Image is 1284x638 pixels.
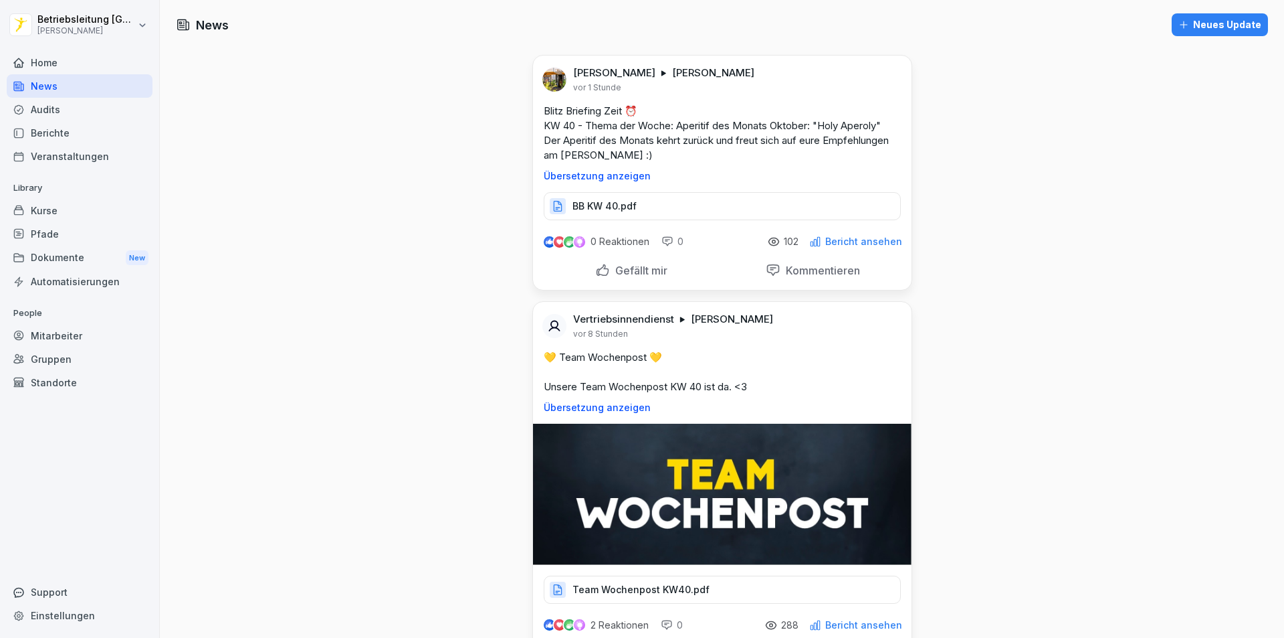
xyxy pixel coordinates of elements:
[573,82,621,93] p: vor 1 Stunde
[691,313,773,326] p: [PERSON_NAME]
[610,264,667,277] p: Gefällt mir
[7,371,152,394] a: Standorte
[7,199,152,222] a: Kurse
[825,236,902,247] p: Bericht ansehen
[544,402,901,413] p: Übersetzung anzeigen
[554,237,564,247] img: love
[672,66,754,80] p: [PERSON_NAME]
[1178,17,1261,32] div: Neues Update
[544,204,901,217] a: BB KW 40.pdf
[661,235,683,248] div: 0
[7,604,152,627] a: Einstellungen
[591,620,649,631] p: 2 Reaktionen
[574,619,585,631] img: inspiring
[7,222,152,246] a: Pfade
[544,104,901,163] p: Blitz Briefing Zeit ⏰ KW 40 - Thema der Woche: Aperitif des Monats Oktober: "Holy Aperoly" Der Ap...
[196,16,229,34] h1: News
[7,270,152,293] a: Automatisierungen
[825,620,902,631] p: Bericht ansehen
[7,51,152,74] a: Home
[573,66,655,80] p: [PERSON_NAME]
[7,303,152,324] p: People
[7,177,152,199] p: Library
[572,583,710,596] p: Team Wochenpost KW40.pdf
[7,347,152,371] a: Gruppen
[544,587,901,601] a: Team Wochenpost KW40.pdf
[7,74,152,98] a: News
[1172,13,1268,36] button: Neues Update
[7,246,152,270] a: DokumenteNew
[7,246,152,270] div: Dokumente
[544,350,901,394] p: 💛 Team Wochenpost 💛 Unsere Team Wochenpost KW 40 ist da. <3
[573,329,628,339] p: vor 8 Stunden
[544,171,901,181] p: Übersetzung anzeigen
[564,619,575,631] img: celebrate
[544,236,554,247] img: like
[37,26,135,35] p: [PERSON_NAME]
[554,620,564,630] img: love
[572,200,637,213] p: BB KW 40.pdf
[780,264,860,277] p: Kommentieren
[126,250,148,266] div: New
[591,236,649,247] p: 0 Reaktionen
[7,580,152,604] div: Support
[533,424,912,565] img: g34s0yh0j3vng4wml98129oi.png
[564,236,575,248] img: celebrate
[542,68,566,92] img: ahtvx1qdgs31qf7oeejj87mb.png
[661,619,683,632] div: 0
[7,121,152,145] a: Berichte
[7,324,152,347] a: Mitarbeiter
[544,620,554,631] img: like
[7,98,152,121] a: Audits
[781,620,798,631] p: 288
[574,236,585,248] img: inspiring
[7,145,152,168] a: Veranstaltungen
[573,313,674,326] p: Vertriebsinnendienst
[37,14,135,25] p: Betriebsleitung [GEOGRAPHIC_DATA]
[784,236,798,247] p: 102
